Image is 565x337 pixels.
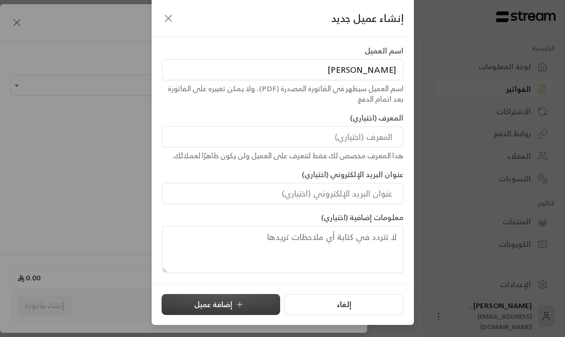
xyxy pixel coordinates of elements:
button: إلغاء [284,294,403,315]
input: عنوان البريد الإلكتروني (اختياري) [162,183,403,204]
input: المعرف (اختياري) [162,126,403,147]
input: اسم العميل [162,59,403,80]
label: معلومات إضافية (اختياري) [321,212,403,223]
button: إضافة عميل [162,294,280,315]
label: اسم العميل [365,46,403,56]
span: إنشاء عميل جديد [331,10,403,26]
div: اسم العميل سيظهر في الفاتورة المصدرة (PDF)، ولا يمكن تغييره على الفاتورة بعد اتمام الدفع. [162,83,403,104]
label: عنوان البريد الإلكتروني (اختياري) [302,169,403,180]
div: هذا المعرف مخصص لك فقط لتتعرف على العميل ولن يكون ظاهرًا لعملائك. [162,150,403,161]
label: المعرف (اختياري) [350,113,403,123]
